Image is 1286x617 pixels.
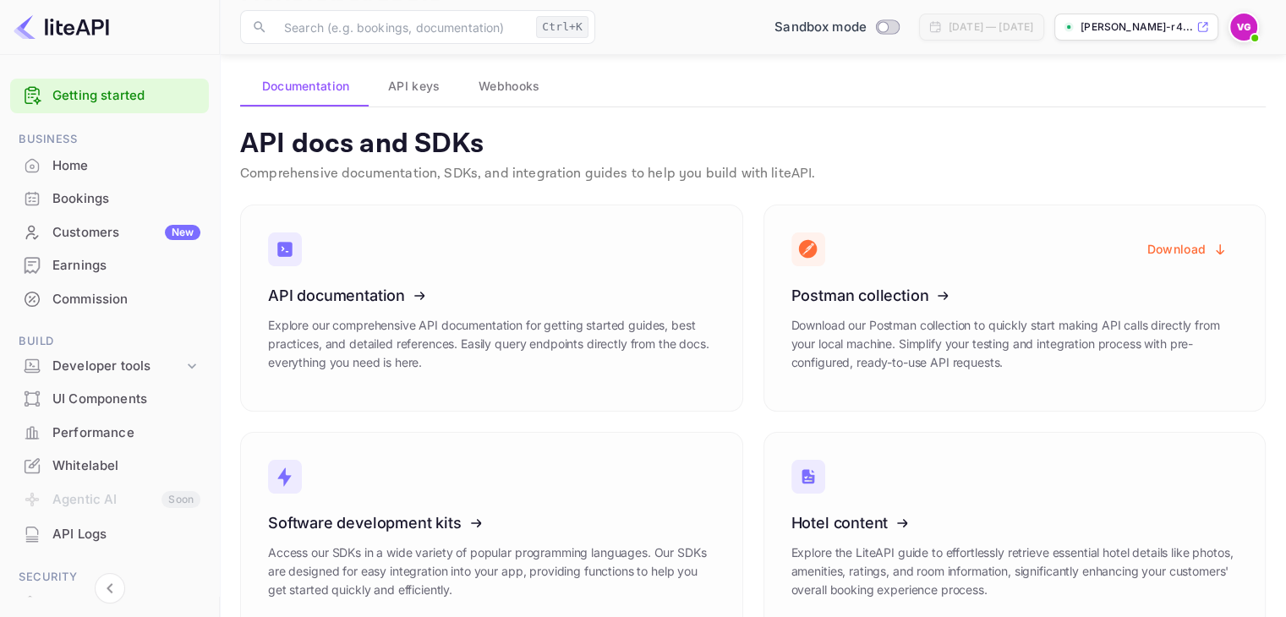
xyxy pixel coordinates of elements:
[52,593,200,613] div: Team management
[10,568,209,587] span: Security
[52,156,200,176] div: Home
[10,383,209,416] div: UI Components
[10,150,209,181] a: Home
[268,514,715,532] h3: Software development kits
[240,66,1266,106] div: account-settings tabs
[274,10,529,44] input: Search (e.g. bookings, documentation)
[949,19,1033,35] div: [DATE] — [DATE]
[52,423,200,443] div: Performance
[10,518,209,549] a: API Logs
[768,18,906,37] div: Switch to Production mode
[10,130,209,149] span: Business
[10,249,209,281] a: Earnings
[52,357,183,376] div: Developer tools
[10,150,209,183] div: Home
[1230,14,1257,41] img: Vaibhav Kumar Gupta
[791,287,1239,304] h3: Postman collection
[52,390,200,409] div: UI Components
[10,216,209,248] a: CustomersNew
[268,543,715,599] p: Access our SDKs in a wide variety of popular programming languages. Our SDKs are designed for eas...
[10,283,209,314] a: Commission
[10,450,209,481] a: Whitelabel
[536,16,588,38] div: Ctrl+K
[10,79,209,113] div: Getting started
[1137,233,1238,266] button: Download
[95,573,125,603] button: Collapse navigation
[791,543,1239,599] p: Explore the LiteAPI guide to effortlessly retrieve essential hotel details like photos, amenities...
[52,456,200,476] div: Whitelabel
[10,283,209,316] div: Commission
[52,189,200,209] div: Bookings
[268,287,715,304] h3: API documentation
[268,316,715,372] p: Explore our comprehensive API documentation for getting started guides, best practices, and detai...
[10,417,209,448] a: Performance
[479,76,539,96] span: Webhooks
[10,352,209,381] div: Developer tools
[240,128,1266,161] p: API docs and SDKs
[10,216,209,249] div: CustomersNew
[774,18,867,37] span: Sandbox mode
[10,249,209,282] div: Earnings
[10,383,209,414] a: UI Components
[240,205,743,412] a: API documentationExplore our comprehensive API documentation for getting started guides, best pra...
[388,76,440,96] span: API keys
[791,514,1239,532] h3: Hotel content
[10,332,209,351] span: Build
[262,76,350,96] span: Documentation
[791,316,1239,372] p: Download our Postman collection to quickly start making API calls directly from your local machin...
[1081,19,1193,35] p: [PERSON_NAME]-r4...
[10,417,209,450] div: Performance
[10,183,209,216] div: Bookings
[52,290,200,309] div: Commission
[10,518,209,551] div: API Logs
[52,256,200,276] div: Earnings
[14,14,109,41] img: LiteAPI logo
[52,86,200,106] a: Getting started
[52,223,200,243] div: Customers
[52,525,200,544] div: API Logs
[165,225,200,240] div: New
[10,450,209,483] div: Whitelabel
[240,164,1266,184] p: Comprehensive documentation, SDKs, and integration guides to help you build with liteAPI.
[10,183,209,214] a: Bookings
